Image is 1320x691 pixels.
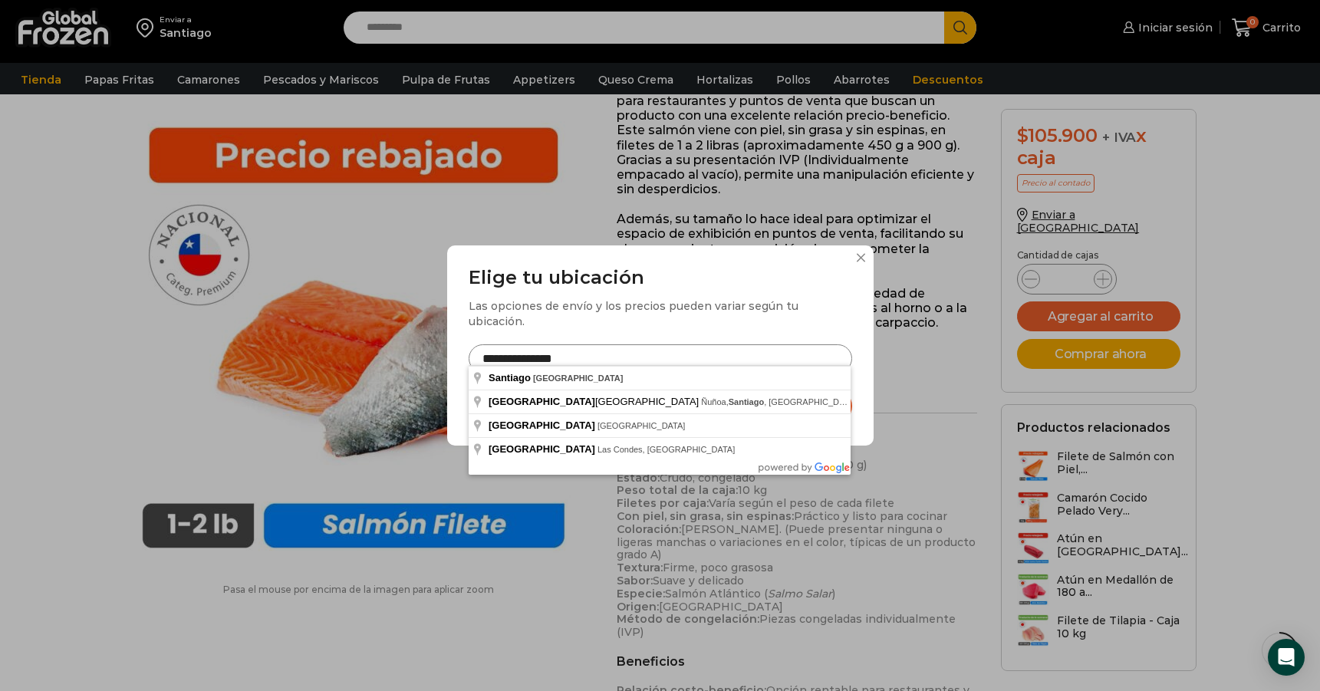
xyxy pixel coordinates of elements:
span: Santiago [489,372,531,383]
span: [GEOGRAPHIC_DATA] [597,421,686,430]
span: [GEOGRAPHIC_DATA] [489,396,701,407]
span: Santiago [729,397,764,406]
div: Las opciones de envío y los precios pueden variar según tu ubicación. [469,298,852,329]
span: Ñuñoa, , [GEOGRAPHIC_DATA] [701,397,857,406]
span: Las Condes, [GEOGRAPHIC_DATA] [597,445,735,454]
span: [GEOGRAPHIC_DATA] [489,396,595,407]
span: [GEOGRAPHIC_DATA] [489,420,595,431]
span: [GEOGRAPHIC_DATA] [489,443,595,455]
h3: Elige tu ubicación [469,267,852,289]
span: [GEOGRAPHIC_DATA] [533,373,624,383]
div: Open Intercom Messenger [1268,639,1305,676]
